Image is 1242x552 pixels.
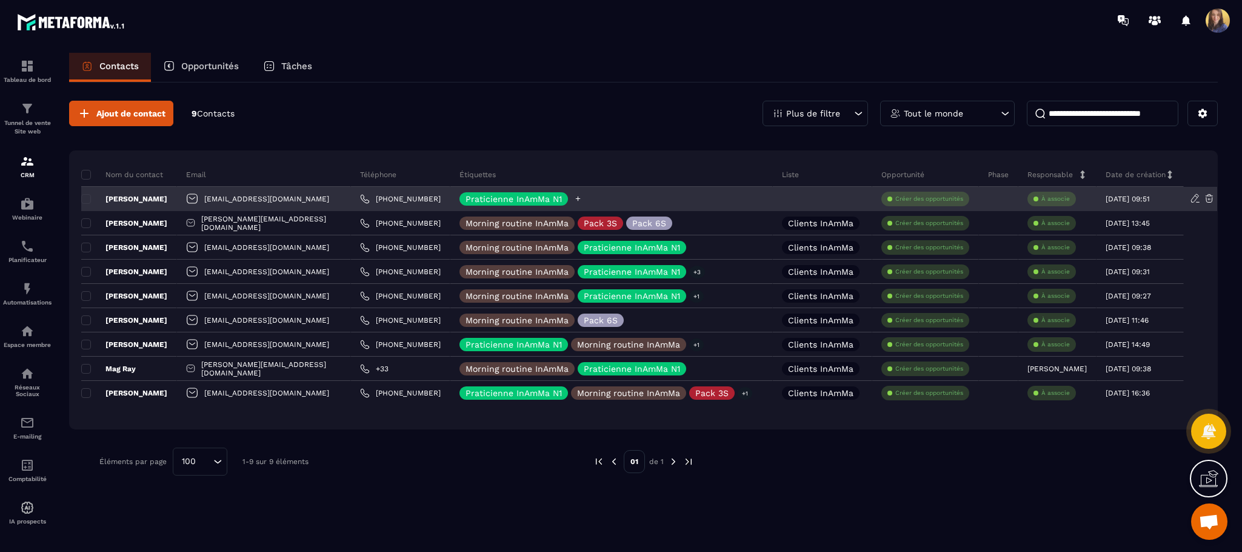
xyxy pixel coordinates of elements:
[1041,195,1070,203] p: À associe
[81,267,167,277] p: [PERSON_NAME]
[81,170,163,180] p: Nom du contact
[3,214,52,221] p: Webinaire
[466,389,562,397] p: Praticienne InAmMa N1
[1041,316,1070,325] p: À associe
[1106,170,1166,180] p: Date de création
[895,243,963,252] p: Créer des opportunités
[1106,243,1151,252] p: [DATE] 09:38
[3,76,52,83] p: Tableau de bord
[904,109,963,118] p: Tout le monde
[466,219,569,227] p: Morning routine InAmMa
[466,268,569,276] p: Morning routine InAmMa
[360,218,441,228] a: [PHONE_NUMBER]
[192,108,235,119] p: 9
[3,257,52,263] p: Planificateur
[3,315,52,357] a: automationsautomationsEspace membre
[988,170,1009,180] p: Phase
[81,388,167,398] p: [PERSON_NAME]
[1106,389,1150,397] p: [DATE] 16:36
[788,292,853,300] p: Clients InAmMa
[1041,292,1070,300] p: À associe
[788,365,853,373] p: Clients InAmMa
[178,455,200,468] span: 100
[689,266,705,278] p: +3
[3,119,52,136] p: Tunnel de vente Site web
[360,243,441,252] a: [PHONE_NUMBER]
[584,316,618,325] p: Pack 6S
[20,324,35,338] img: automations
[1041,243,1070,252] p: À associe
[593,456,604,467] img: prev
[695,389,729,397] p: Pack 3S
[1041,389,1070,397] p: À associe
[20,154,35,169] img: formation
[360,291,441,301] a: [PHONE_NUMBER]
[788,219,853,227] p: Clients InAmMa
[181,61,239,72] p: Opportunités
[251,53,324,82] a: Tâches
[895,268,963,276] p: Créer des opportunités
[360,388,441,398] a: [PHONE_NUMBER]
[689,290,704,303] p: +1
[881,170,924,180] p: Opportunité
[1106,195,1150,203] p: [DATE] 09:51
[3,518,52,525] p: IA prospects
[81,340,167,349] p: [PERSON_NAME]
[1041,340,1070,349] p: À associe
[3,92,52,145] a: formationformationTunnel de vente Site web
[577,389,680,397] p: Morning routine InAmMa
[1027,365,1087,373] p: [PERSON_NAME]
[20,416,35,430] img: email
[3,476,52,482] p: Comptabilité
[895,340,963,349] p: Créer des opportunités
[360,315,441,325] a: [PHONE_NUMBER]
[466,292,569,300] p: Morning routine InAmMa
[788,340,853,349] p: Clients InAmMa
[3,145,52,187] a: formationformationCRM
[1106,340,1150,349] p: [DATE] 14:49
[1106,268,1150,276] p: [DATE] 09:31
[200,455,210,468] input: Search for option
[668,456,679,467] img: next
[20,59,35,73] img: formation
[788,243,853,252] p: Clients InAmMa
[624,450,645,473] p: 01
[1106,365,1151,373] p: [DATE] 09:38
[3,50,52,92] a: formationformationTableau de bord
[459,170,496,180] p: Étiquettes
[360,170,396,180] p: Téléphone
[632,219,666,227] p: Pack 6S
[738,387,752,400] p: +1
[1027,170,1073,180] p: Responsable
[895,316,963,325] p: Créer des opportunités
[360,194,441,204] a: [PHONE_NUMBER]
[360,267,441,277] a: [PHONE_NUMBER]
[360,364,389,374] a: +33
[3,406,52,449] a: emailemailE-mailing
[466,316,569,325] p: Morning routine InAmMa
[360,340,441,349] a: [PHONE_NUMBER]
[1106,292,1151,300] p: [DATE] 09:27
[1106,316,1149,325] p: [DATE] 11:46
[895,389,963,397] p: Créer des opportunités
[3,272,52,315] a: automationsautomationsAutomatisations
[3,342,52,348] p: Espace membre
[577,340,680,349] p: Morning routine InAmMa
[81,364,136,374] p: Mag Ray
[3,299,52,306] p: Automatisations
[584,219,617,227] p: Pack 3S
[69,101,173,126] button: Ajout de contact
[584,268,680,276] p: Praticienne InAmMa N1
[649,457,664,466] p: de 1
[788,316,853,325] p: Clients InAmMa
[20,197,35,211] img: automations
[69,53,151,82] a: Contacts
[3,384,52,397] p: Réseaux Sociaux
[1106,219,1150,227] p: [DATE] 13:45
[786,109,840,118] p: Plus de filtre
[466,195,562,203] p: Praticienne InAmMa N1
[3,187,52,230] a: automationsautomationsWebinaire
[81,243,167,252] p: [PERSON_NAME]
[186,170,206,180] p: Email
[895,195,963,203] p: Créer des opportunités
